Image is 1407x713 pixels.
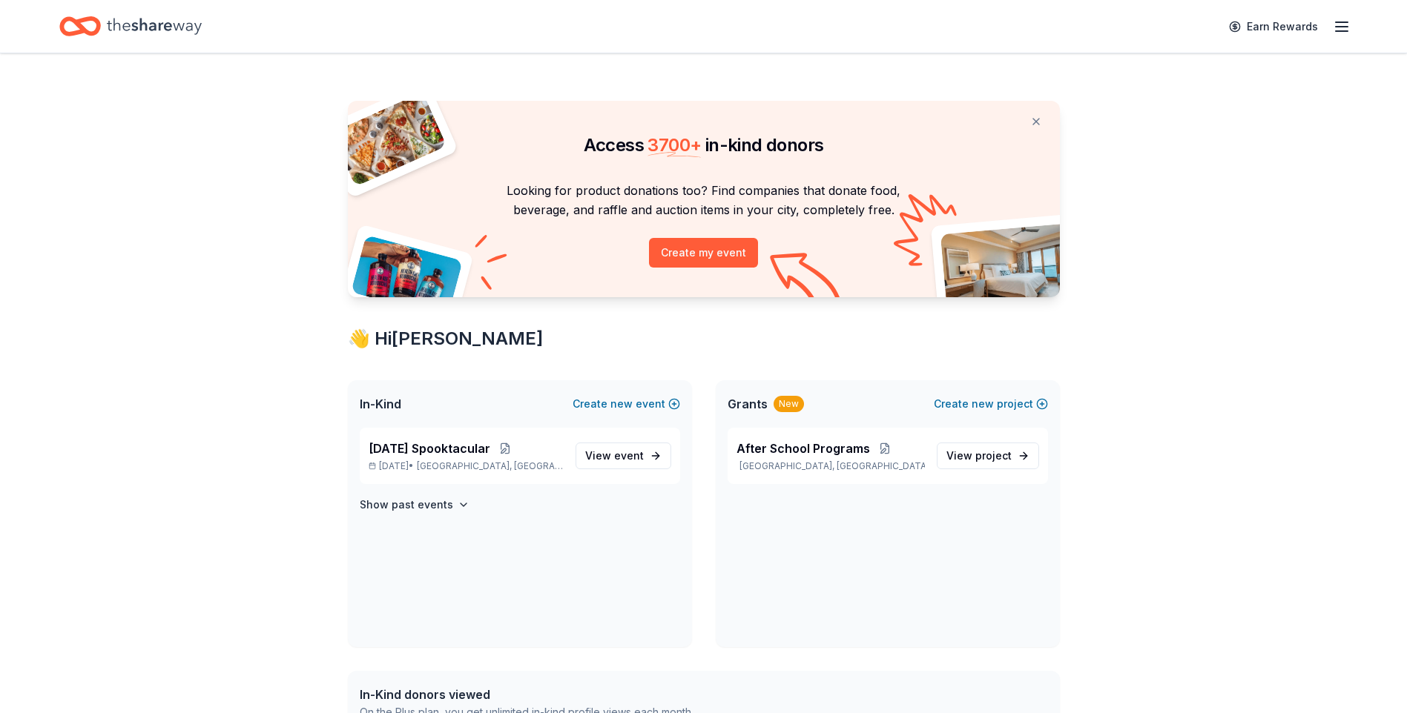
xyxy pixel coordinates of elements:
p: [DATE] • [369,460,564,472]
span: In-Kind [360,395,401,413]
span: new [610,395,633,413]
a: View event [576,442,671,469]
span: [GEOGRAPHIC_DATA], [GEOGRAPHIC_DATA] [417,460,563,472]
button: Create my event [649,238,758,268]
div: 👋 Hi [PERSON_NAME] [348,327,1060,351]
a: View project [937,442,1039,469]
button: Show past events [360,496,469,514]
a: Earn Rewards [1220,13,1327,40]
span: View [585,447,644,465]
button: Createnewevent [573,395,680,413]
h4: Show past events [360,496,453,514]
p: Looking for product donations too? Find companies that donate food, beverage, and raffle and auct... [366,181,1042,220]
img: Curvy arrow [770,253,844,308]
span: 3700 + [648,134,701,156]
span: After School Programs [737,440,870,457]
span: event [614,449,644,462]
span: [DATE] Spooktacular [369,440,490,457]
a: Home [59,9,202,44]
span: project [975,449,1012,462]
img: Pizza [331,92,447,187]
div: New [774,396,804,412]
div: In-Kind donors viewed [360,686,693,703]
p: [GEOGRAPHIC_DATA], [GEOGRAPHIC_DATA] [737,460,925,472]
span: new [972,395,994,413]
span: View [946,447,1012,465]
button: Createnewproject [934,395,1048,413]
span: Access in-kind donors [584,134,824,156]
span: Grants [728,395,768,413]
